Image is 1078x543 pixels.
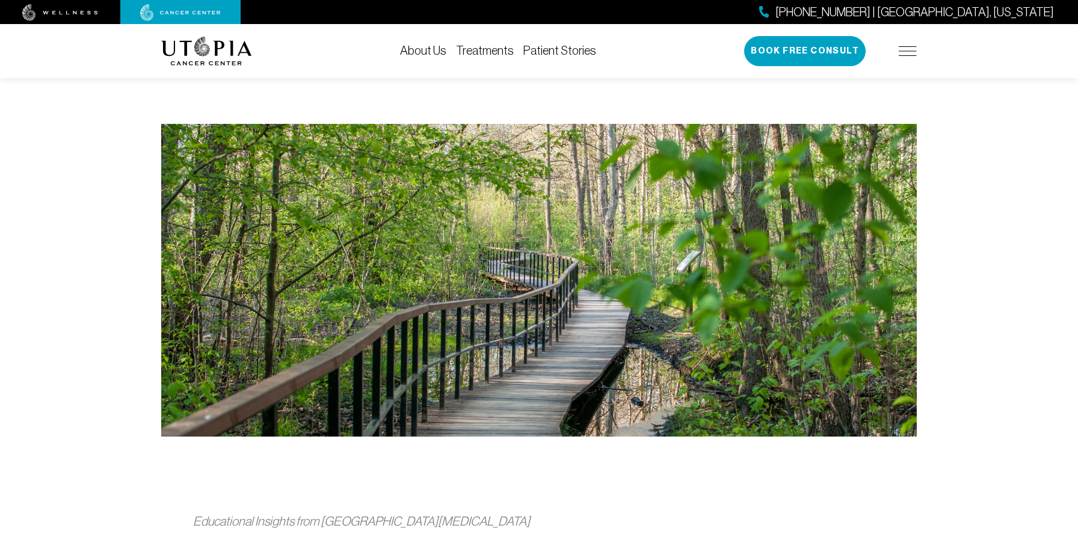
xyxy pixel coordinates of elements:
[161,37,252,66] img: logo
[775,4,1054,21] span: [PHONE_NUMBER] | [GEOGRAPHIC_DATA], [US_STATE]
[140,4,221,21] img: cancer center
[22,4,98,21] img: wellness
[523,44,596,57] a: Patient Stories
[456,44,514,57] a: Treatments
[400,44,446,57] a: About Us
[161,124,917,437] img: Alternatives to Chemo & Radiation: Exploring Holistic Options
[744,36,866,66] button: Book Free Consult
[759,4,1054,21] a: [PHONE_NUMBER] | [GEOGRAPHIC_DATA], [US_STATE]
[899,46,917,56] img: icon-hamburger
[193,514,530,528] em: Educational Insights from [GEOGRAPHIC_DATA][MEDICAL_DATA]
